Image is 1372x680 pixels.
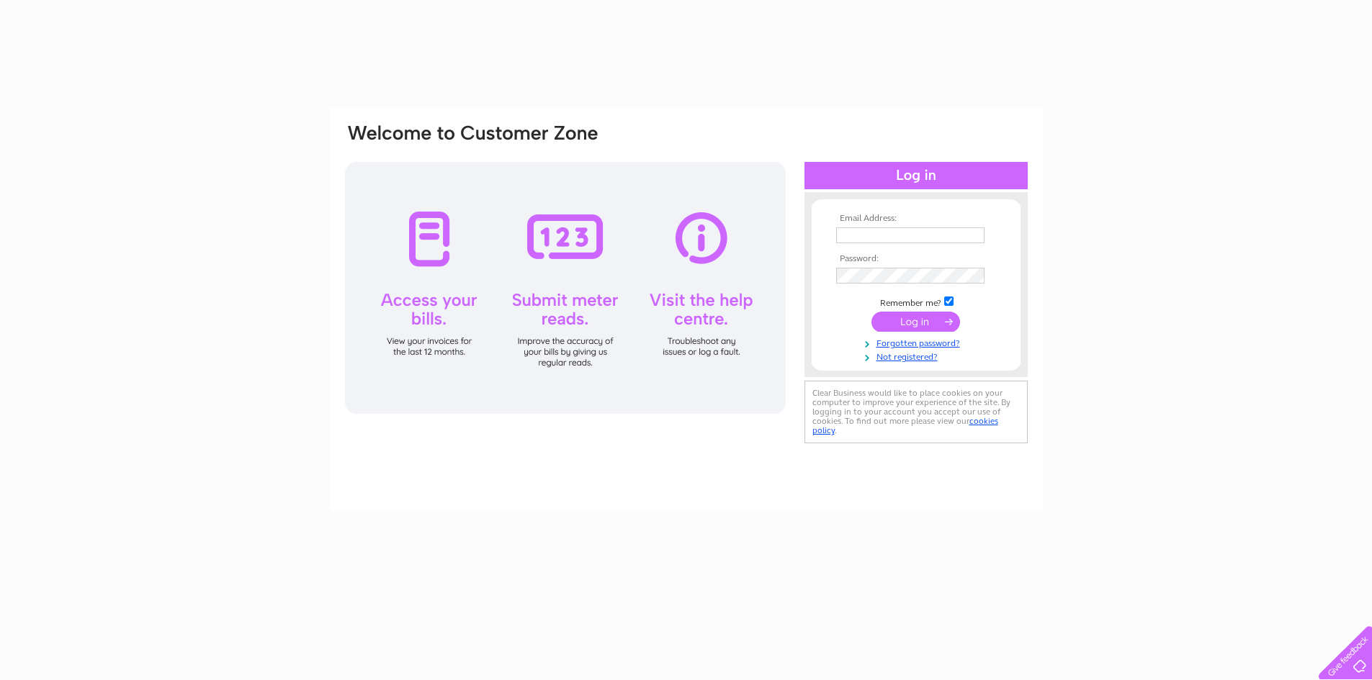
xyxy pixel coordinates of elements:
[836,335,1000,349] a: Forgotten password?
[804,381,1028,443] div: Clear Business would like to place cookies on your computer to improve your experience of the sit...
[812,416,998,435] a: cookies policy
[833,214,1000,224] th: Email Address:
[836,349,1000,363] a: Not registered?
[833,294,1000,309] td: Remember me?
[871,312,960,332] input: Submit
[833,254,1000,264] th: Password:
